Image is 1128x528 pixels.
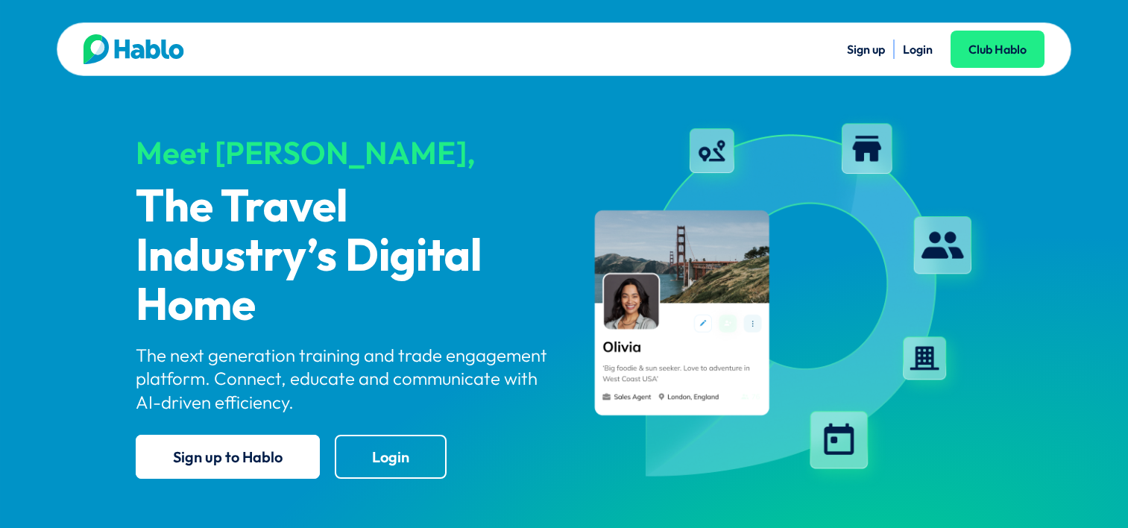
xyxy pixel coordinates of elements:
[847,42,885,57] a: Sign up
[951,31,1044,68] a: Club Hablo
[84,34,184,64] img: Hablo logo main 2
[136,183,552,331] p: The Travel Industry’s Digital Home
[335,435,447,479] a: Login
[136,435,320,479] a: Sign up to Hablo
[903,42,933,57] a: Login
[136,344,552,414] p: The next generation training and trade engagement platform. Connect, educate and communicate with...
[577,111,993,491] img: hablo-profile-image
[136,136,552,170] div: Meet [PERSON_NAME],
